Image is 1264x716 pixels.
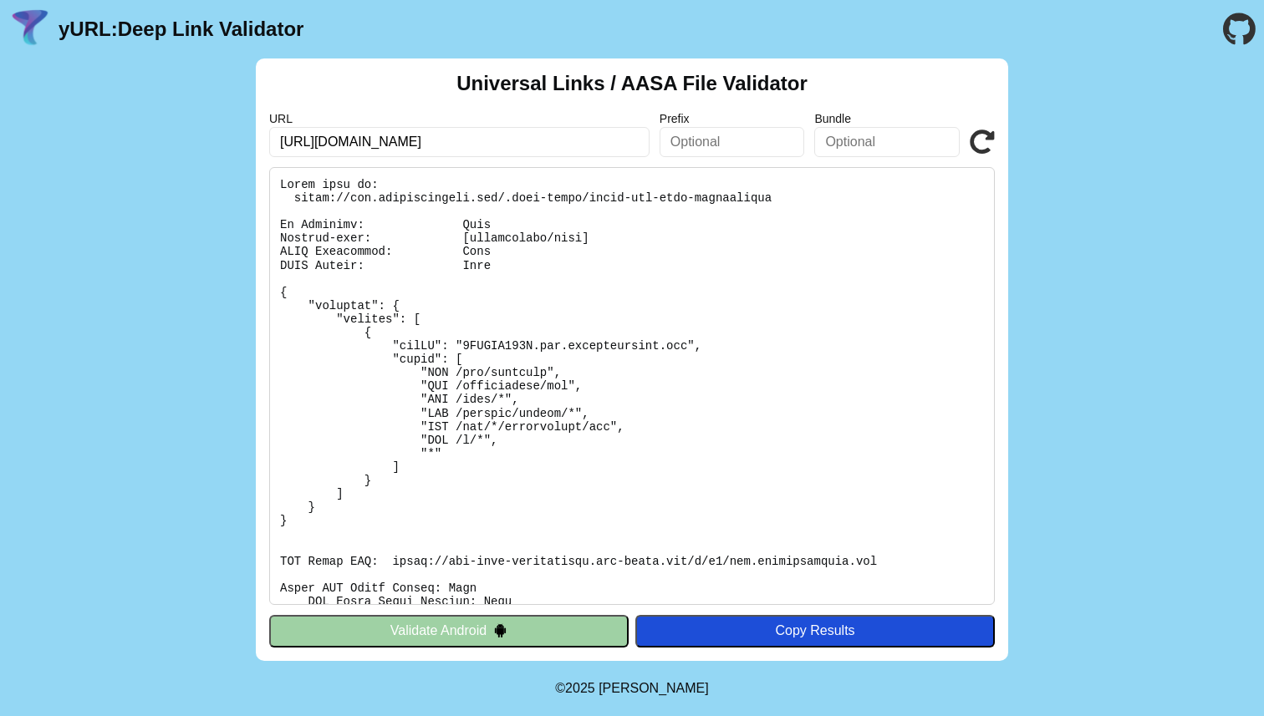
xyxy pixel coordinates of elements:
[599,681,709,695] a: Michael Ibragimchayev's Personal Site
[269,167,995,605] pre: Lorem ipsu do: sitam://con.adipiscingeli.sed/.doei-tempo/incid-utl-etdo-magnaaliqua En Adminimv: ...
[555,661,708,716] footer: ©
[269,615,629,647] button: Validate Android
[269,127,650,157] input: Required
[660,112,805,125] label: Prefix
[493,623,507,637] img: droidIcon.svg
[8,8,52,51] img: yURL Logo
[814,127,960,157] input: Optional
[565,681,595,695] span: 2025
[644,623,986,638] div: Copy Results
[814,112,960,125] label: Bundle
[456,72,808,95] h2: Universal Links / AASA File Validator
[635,615,995,647] button: Copy Results
[59,18,303,41] a: yURL:Deep Link Validator
[269,112,650,125] label: URL
[660,127,805,157] input: Optional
